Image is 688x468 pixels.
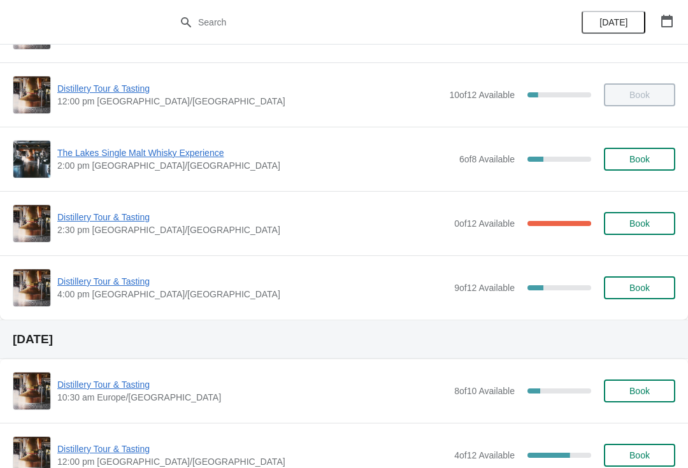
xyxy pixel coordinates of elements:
span: 0 of 12 Available [454,218,515,229]
img: The Lakes Single Malt Whisky Experience | | 2:00 pm Europe/London [13,141,50,178]
span: Distillery Tour & Tasting [57,443,448,455]
button: Book [604,379,675,402]
span: Book [629,450,650,460]
button: Book [604,148,675,171]
img: Distillery Tour & Tasting | | 10:30 am Europe/London [13,372,50,409]
span: Distillery Tour & Tasting [57,275,448,288]
span: 12:00 pm [GEOGRAPHIC_DATA]/[GEOGRAPHIC_DATA] [57,455,448,468]
span: 4:00 pm [GEOGRAPHIC_DATA]/[GEOGRAPHIC_DATA] [57,288,448,301]
button: Book [604,276,675,299]
span: 8 of 10 Available [454,386,515,396]
span: 2:00 pm [GEOGRAPHIC_DATA]/[GEOGRAPHIC_DATA] [57,159,453,172]
span: Book [629,154,650,164]
img: Distillery Tour & Tasting | | 2:30 pm Europe/London [13,205,50,242]
span: 10 of 12 Available [449,90,515,100]
h2: [DATE] [13,333,675,346]
input: Search [197,11,516,34]
img: Distillery Tour & Tasting | | 12:00 pm Europe/London [13,76,50,113]
button: Book [604,444,675,467]
img: Distillery Tour & Tasting | | 4:00 pm Europe/London [13,269,50,306]
span: 6 of 8 Available [459,154,515,164]
span: Book [629,218,650,229]
button: [DATE] [582,11,645,34]
span: Distillery Tour & Tasting [57,211,448,223]
span: 12:00 pm [GEOGRAPHIC_DATA]/[GEOGRAPHIC_DATA] [57,95,443,108]
button: Book [604,212,675,235]
span: [DATE] [599,17,627,27]
span: 10:30 am Europe/[GEOGRAPHIC_DATA] [57,391,448,404]
span: Book [629,386,650,396]
span: Distillery Tour & Tasting [57,82,443,95]
span: 4 of 12 Available [454,450,515,460]
span: Distillery Tour & Tasting [57,378,448,391]
span: The Lakes Single Malt Whisky Experience [57,146,453,159]
span: 2:30 pm [GEOGRAPHIC_DATA]/[GEOGRAPHIC_DATA] [57,223,448,236]
span: Book [629,283,650,293]
span: 9 of 12 Available [454,283,515,293]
